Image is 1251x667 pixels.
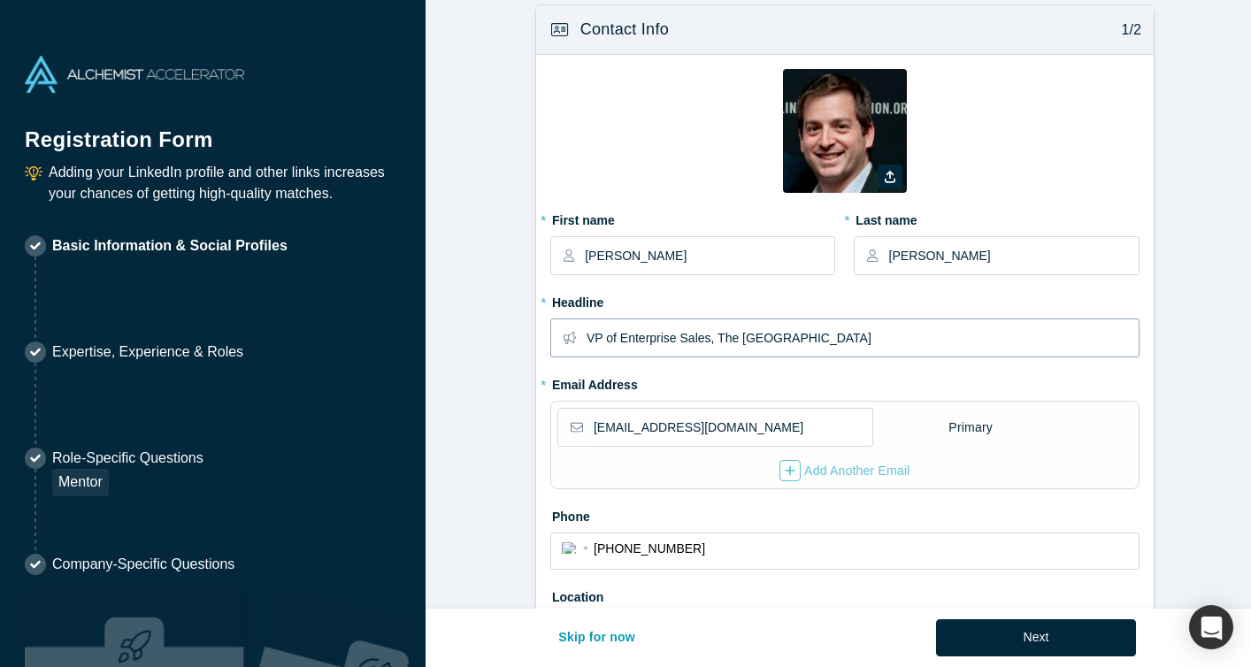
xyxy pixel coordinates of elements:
label: Headline [550,287,1140,312]
p: Company-Specific Questions [52,554,234,575]
img: Alchemist Accelerator Logo [25,56,244,93]
label: Location [550,582,1140,607]
button: Add Another Email [779,459,911,482]
button: Skip for now [540,619,654,656]
img: Profile user default [783,69,907,193]
h3: Contact Info [580,18,669,42]
label: Email Address [550,370,638,395]
p: Basic Information & Social Profiles [52,235,288,257]
h1: Registration Form [25,105,401,156]
div: Primary [948,412,994,443]
label: Phone [550,502,1140,526]
input: Partner, CEO [587,319,1138,356]
p: Adding your LinkedIn profile and other links increases your chances of getting high-quality matches. [49,162,401,204]
label: First name [550,205,835,230]
button: Next [936,619,1137,656]
div: Add Another Email [779,460,910,481]
p: Role-Specific Questions [52,448,203,469]
p: 1/2 [1112,19,1141,41]
p: Expertise, Experience & Roles [52,341,243,363]
label: Last name [854,205,1139,230]
div: Mentor [52,469,109,496]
